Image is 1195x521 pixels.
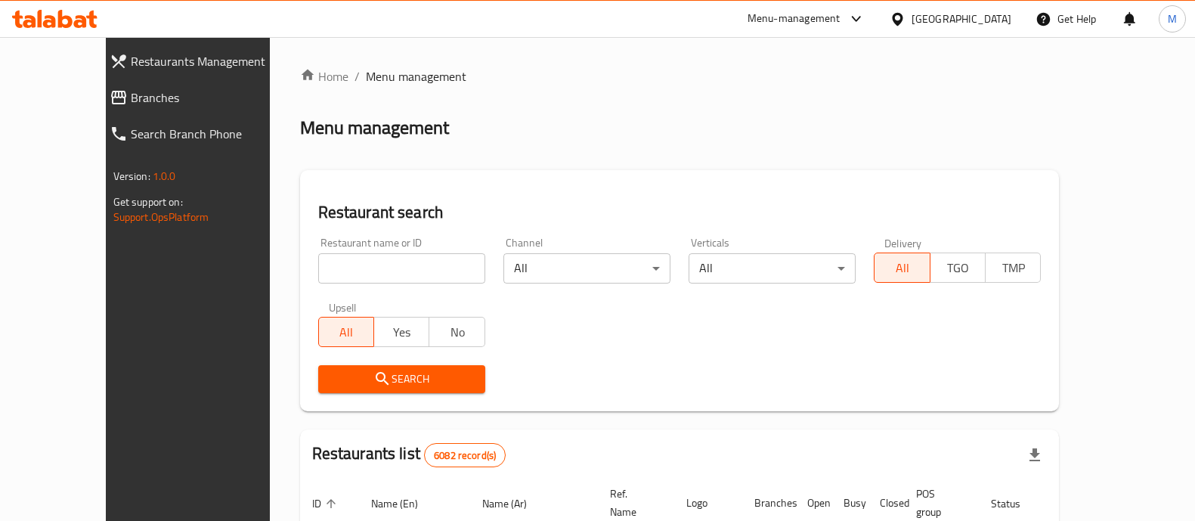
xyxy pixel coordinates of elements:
[874,253,930,283] button: All
[936,257,980,279] span: TGO
[482,495,546,513] span: Name (Ar)
[131,125,293,143] span: Search Branch Phone
[366,67,466,85] span: Menu management
[330,370,473,389] span: Search
[992,257,1035,279] span: TMP
[429,317,485,347] button: No
[930,253,986,283] button: TGO
[380,321,423,343] span: Yes
[113,192,183,212] span: Get support on:
[300,116,449,140] h2: Menu management
[689,253,856,284] div: All
[318,253,485,284] input: Search for restaurant name or ID..
[354,67,360,85] li: /
[113,207,209,227] a: Support.OpsPlatform
[318,317,374,347] button: All
[425,448,505,463] span: 6082 record(s)
[881,257,924,279] span: All
[373,317,429,347] button: Yes
[1168,11,1177,27] span: M
[435,321,478,343] span: No
[98,79,305,116] a: Branches
[424,443,506,467] div: Total records count
[325,321,368,343] span: All
[985,253,1041,283] button: TMP
[312,495,341,513] span: ID
[916,485,961,521] span: POS group
[1017,437,1053,473] div: Export file
[312,442,506,467] h2: Restaurants list
[503,253,670,284] div: All
[371,495,438,513] span: Name (En)
[98,43,305,79] a: Restaurants Management
[318,201,1042,224] h2: Restaurant search
[318,365,485,393] button: Search
[912,11,1011,27] div: [GEOGRAPHIC_DATA]
[131,88,293,107] span: Branches
[98,116,305,152] a: Search Branch Phone
[329,302,357,312] label: Upsell
[748,10,841,28] div: Menu-management
[131,52,293,70] span: Restaurants Management
[113,166,150,186] span: Version:
[991,495,1040,513] span: Status
[300,67,348,85] a: Home
[610,485,656,521] span: Ref. Name
[300,67,1060,85] nav: breadcrumb
[153,166,176,186] span: 1.0.0
[884,237,922,248] label: Delivery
